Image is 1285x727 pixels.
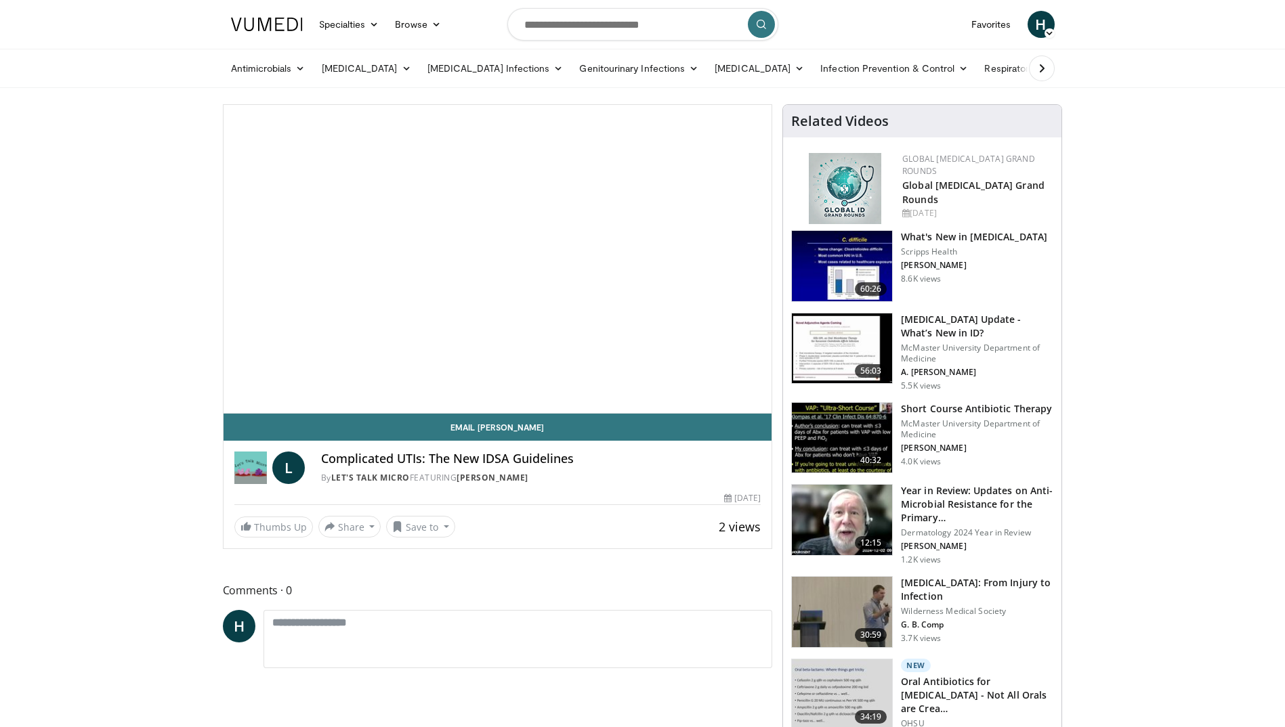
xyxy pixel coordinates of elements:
[314,55,419,82] a: [MEDICAL_DATA]
[901,343,1053,364] p: McMaster University Department of Medicine
[311,11,387,38] a: Specialties
[707,55,812,82] a: [MEDICAL_DATA]
[855,454,887,467] span: 40:32
[234,451,267,484] img: Let's Talk Micro
[792,231,892,301] img: 8828b190-63b7-4755-985f-be01b6c06460.150x105_q85_crop-smart_upscale.jpg
[855,536,887,550] span: 12:15
[901,313,1053,340] h3: [MEDICAL_DATA] Update - What’s New in ID?
[791,113,889,129] h4: Related Videos
[386,516,455,537] button: Save to
[1028,11,1055,38] a: H
[321,472,761,484] div: By FEATURING
[855,710,887,724] span: 34:19
[792,403,892,473] img: 2bf877c0-eb7b-4425-8030-3dd848914f8d.150x105_q85_crop-smart_upscale.jpg
[321,451,761,466] h4: Complicated UTIs: The New IDSA Guidelines
[272,451,305,484] a: L
[901,527,1053,538] p: Dermatology 2024 Year in Review
[223,610,255,642] a: H
[223,581,773,599] span: Comments 0
[901,484,1053,525] h3: Year in Review: Updates on Anti-Microbial Resistance for the Primary…
[901,554,941,565] p: 1.2K views
[901,633,941,644] p: 3.7K views
[791,484,1053,565] a: 12:15 Year in Review: Updates on Anti-Microbial Resistance for the Primary… Dermatology 2024 Year...
[791,402,1053,474] a: 40:32 Short Course Antibiotic Therapy McMaster University Department of Medicine [PERSON_NAME] 4....
[231,18,303,31] img: VuMedi Logo
[792,577,892,647] img: 4458715d-b961-4d84-80c0-c0f131f3451b.150x105_q85_crop-smart_upscale.jpg
[963,11,1019,38] a: Favorites
[809,153,881,224] img: e456a1d5-25c5-46f9-913a-7a343587d2a7.png.150x105_q85_autocrop_double_scale_upscale_version-0.2.png
[792,485,892,555] img: 257ee659-57d7-468e-a39c-522358faa10d.150x105_q85_crop-smart_upscale.jpg
[855,628,887,642] span: 30:59
[457,472,528,483] a: [PERSON_NAME]
[719,519,761,535] span: 2 views
[318,516,381,537] button: Share
[387,11,449,38] a: Browse
[855,282,887,296] span: 60:26
[234,516,313,537] a: Thumbs Up
[571,55,707,82] a: Genitourinary Infections
[901,230,1047,244] h3: What's New in [MEDICAL_DATA]
[812,55,976,82] a: Infection Prevention & Control
[902,207,1051,219] div: [DATE]
[331,472,410,483] a: Let's Talk Micro
[791,576,1053,648] a: 30:59 [MEDICAL_DATA]: From Injury to Infection Wilderness Medical Society G. B. Comp 3.7K views
[901,541,1053,552] p: [PERSON_NAME]
[901,659,931,672] p: New
[419,55,572,82] a: [MEDICAL_DATA] Infections
[901,606,1053,617] p: Wilderness Medical Society
[902,153,1035,177] a: Global [MEDICAL_DATA] Grand Rounds
[901,273,941,284] p: 8.6K views
[901,443,1053,454] p: [PERSON_NAME]
[901,402,1053,416] h3: Short Course Antibiotic Therapy
[224,105,772,414] video-js: Video Player
[724,492,761,504] div: [DATE]
[224,414,772,441] a: Email [PERSON_NAME]
[791,313,1053,391] a: 56:03 [MEDICAL_DATA] Update - What’s New in ID? McMaster University Department of Medicine A. [PE...
[855,364,887,378] span: 56:03
[791,230,1053,302] a: 60:26 What's New in [MEDICAL_DATA] Scripps Health [PERSON_NAME] 8.6K views
[901,576,1053,603] h3: [MEDICAL_DATA]: From Injury to Infection
[223,55,314,82] a: Antimicrobials
[901,260,1047,271] p: [PERSON_NAME]
[901,418,1053,440] p: McMaster University Department of Medicine
[507,8,778,41] input: Search topics, interventions
[792,313,892,384] img: 98142e78-5af4-4da4-a248-a3d154539079.150x105_q85_crop-smart_upscale.jpg
[901,246,1047,257] p: Scripps Health
[901,619,1053,630] p: G. B. Comp
[901,456,941,467] p: 4.0K views
[902,179,1045,206] a: Global [MEDICAL_DATA] Grand Rounds
[901,380,941,391] p: 5.5K views
[976,55,1102,82] a: Respiratory Infections
[901,675,1053,715] h3: Oral Antibiotics for [MEDICAL_DATA] - Not All Orals are Crea…
[901,367,1053,378] p: A. [PERSON_NAME]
